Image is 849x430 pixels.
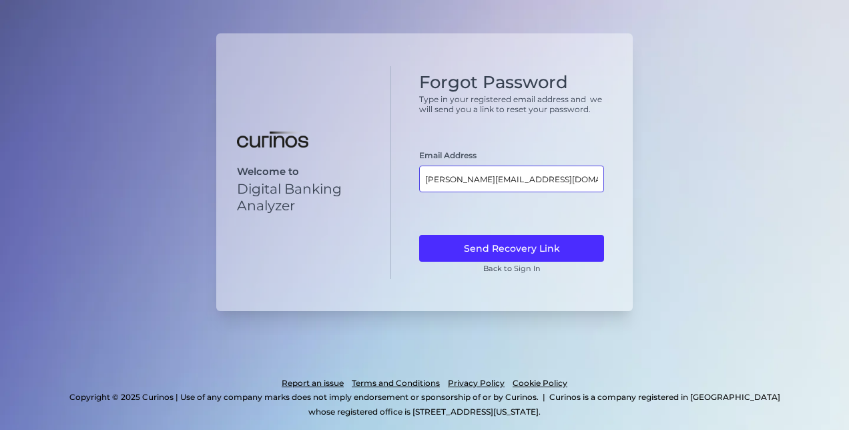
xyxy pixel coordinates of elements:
p: Copyright © 2025 Curinos | Use of any company marks does not imply endorsement or sponsorship of ... [69,392,539,402]
p: Type in your registered email address and we will send you a link to reset your password. [419,94,604,114]
label: Email Address [419,150,477,160]
a: Report an issue [282,376,344,391]
a: Privacy Policy [448,376,505,391]
p: Curinos is a company registered in [GEOGRAPHIC_DATA] whose registered office is [STREET_ADDRESS][... [308,392,780,417]
a: Back to Sign In [483,264,541,273]
button: Send Recovery Link [419,235,604,262]
input: Email [419,166,604,192]
p: Welcome to [237,166,378,178]
a: Cookie Policy [513,376,567,391]
img: Digital Banking Analyzer [237,132,308,148]
p: Digital Banking Analyzer [237,180,378,214]
h1: Forgot Password [419,72,604,93]
a: Terms and Conditions [352,376,440,391]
